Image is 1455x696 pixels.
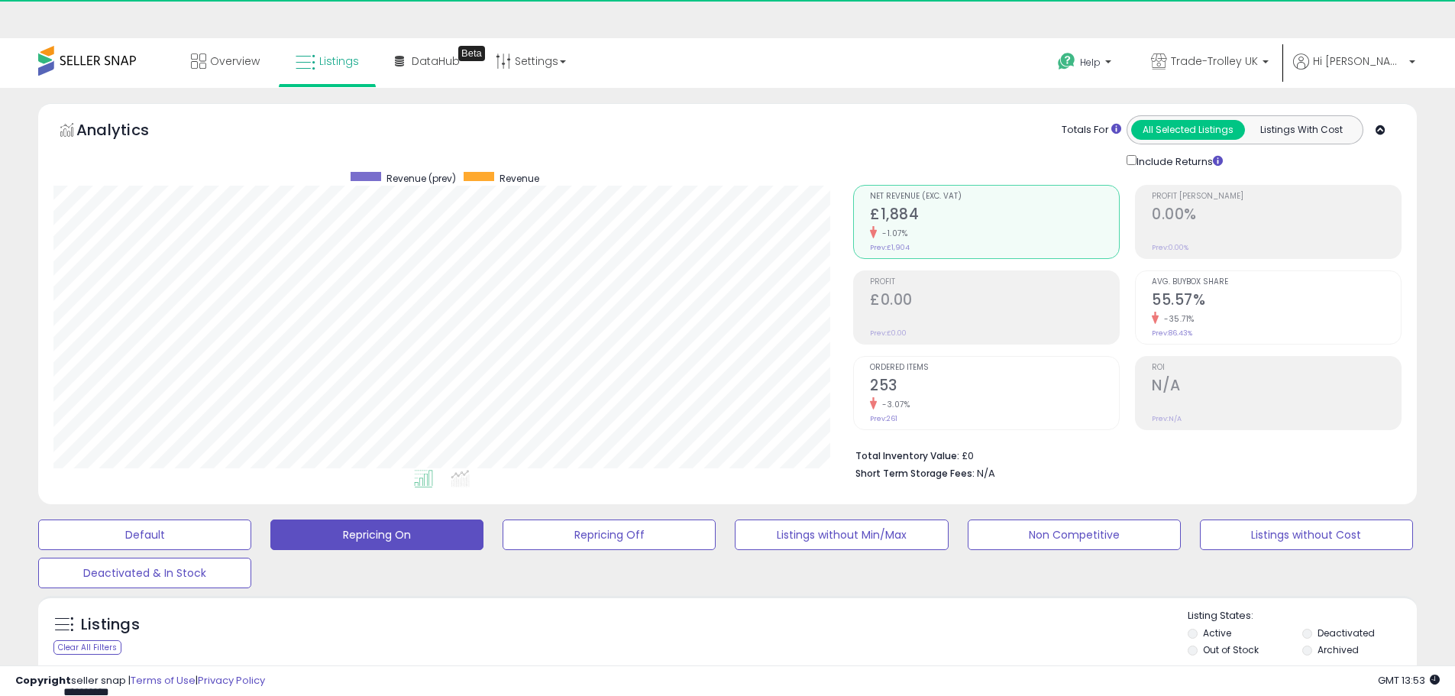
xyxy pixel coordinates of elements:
a: Terms of Use [131,673,196,688]
span: Revenue (prev) [386,172,456,185]
button: Listings With Cost [1244,120,1358,140]
a: Settings [484,38,577,84]
small: Prev: N/A [1152,414,1182,423]
span: Revenue [500,172,539,185]
span: 2025-10-10 13:53 GMT [1378,673,1440,688]
span: Avg. Buybox Share [1152,278,1401,286]
button: Repricing On [270,520,483,550]
h5: Listings [81,614,140,636]
button: Listings without Cost [1200,520,1413,550]
small: Prev: 261 [870,414,897,423]
span: Hi [PERSON_NAME] [1313,53,1405,69]
p: Listing States: [1188,609,1417,623]
label: Active [1203,626,1231,639]
h2: N/A [1152,377,1401,397]
strong: Copyright [15,673,71,688]
div: Include Returns [1115,152,1241,170]
span: Profit [870,278,1119,286]
button: Default [38,520,251,550]
label: Out of Stock [1203,643,1259,656]
button: Repricing Off [503,520,716,550]
button: Deactivated & In Stock [38,558,251,588]
span: ROI [1152,364,1401,372]
a: Listings [284,38,370,84]
a: Help [1046,40,1127,88]
small: Prev: 86.43% [1152,329,1192,338]
h2: £1,884 [870,206,1119,226]
span: Profit [PERSON_NAME] [1152,193,1401,201]
label: Archived [1318,643,1359,656]
small: -3.07% [877,399,910,410]
a: DataHub [383,38,471,84]
span: Help [1080,56,1101,69]
a: Privacy Policy [198,673,265,688]
b: Total Inventory Value: [855,449,959,462]
span: Listings [319,53,359,69]
small: -35.71% [1159,313,1195,325]
label: Deactivated [1318,626,1375,639]
small: Prev: £1,904 [870,243,910,252]
h2: 55.57% [1152,291,1401,312]
div: seller snap | | [15,674,265,688]
a: Hi [PERSON_NAME] [1293,53,1415,88]
h2: £0.00 [870,291,1119,312]
div: Clear All Filters [53,640,121,655]
span: Ordered Items [870,364,1119,372]
span: Trade-Trolley UK [1171,53,1258,69]
a: Overview [179,38,271,84]
small: Prev: 0.00% [1152,243,1188,252]
i: Get Help [1057,52,1076,71]
button: Listings without Min/Max [735,520,948,550]
button: Non Competitive [968,520,1181,550]
h2: 0.00% [1152,206,1401,226]
span: Net Revenue (Exc. VAT) [870,193,1119,201]
h2: 253 [870,377,1119,397]
h5: Analytics [76,119,179,144]
button: All Selected Listings [1131,120,1245,140]
small: Prev: £0.00 [870,329,907,338]
div: Totals For [1062,123,1121,138]
span: Overview [210,53,260,69]
small: -1.07% [877,228,907,239]
b: Short Term Storage Fees: [855,467,975,480]
div: Tooltip anchor [458,46,485,61]
li: £0 [855,445,1390,464]
span: DataHub [412,53,460,69]
span: N/A [977,466,995,481]
a: Trade-Trolley UK [1140,38,1280,88]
